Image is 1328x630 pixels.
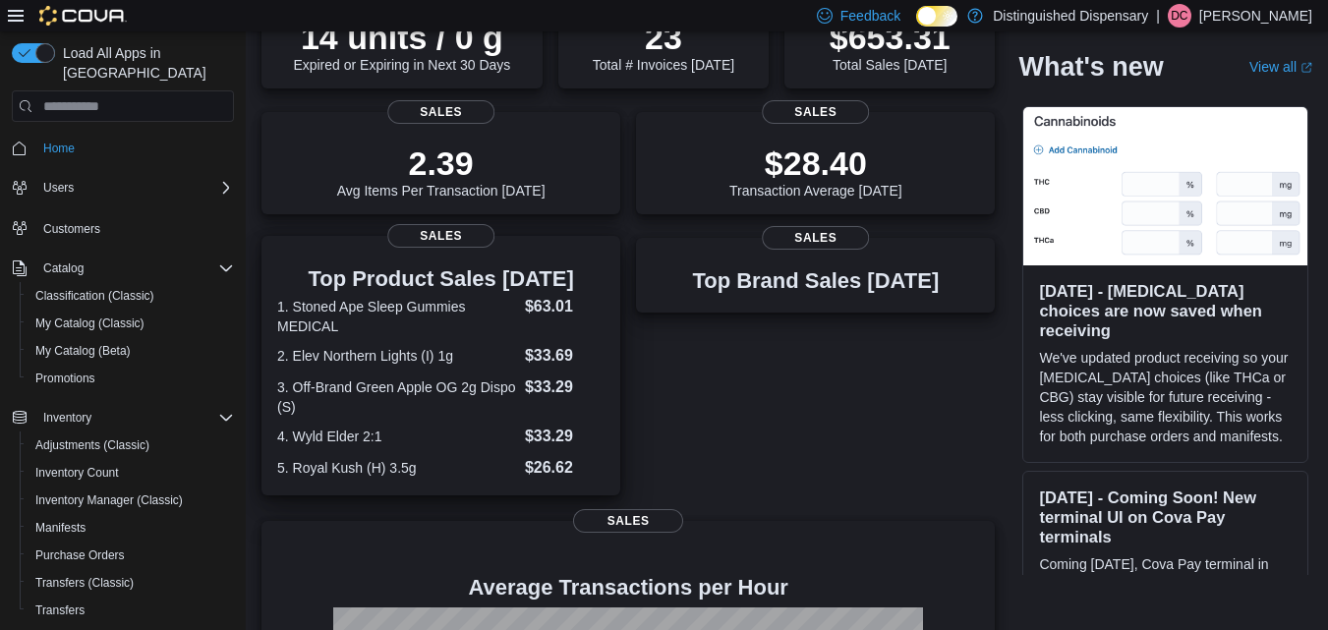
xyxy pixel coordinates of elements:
[840,6,900,26] span: Feedback
[28,599,234,622] span: Transfers
[293,18,510,57] p: 14 units / 0 g
[4,134,242,162] button: Home
[35,343,131,359] span: My Catalog (Beta)
[20,597,242,624] button: Transfers
[916,27,917,28] span: Dark Mode
[337,143,546,183] p: 2.39
[573,509,683,533] span: Sales
[762,226,870,250] span: Sales
[20,431,242,459] button: Adjustments (Classic)
[20,365,242,392] button: Promotions
[593,18,734,57] p: 23
[28,461,234,485] span: Inventory Count
[277,267,605,291] h3: Top Product Sales [DATE]
[28,339,139,363] a: My Catalog (Beta)
[993,4,1148,28] p: Distinguished Dispensary
[28,312,152,335] a: My Catalog (Classic)
[1171,4,1187,28] span: DC
[28,433,157,457] a: Adjustments (Classic)
[43,410,91,426] span: Inventory
[35,547,125,563] span: Purchase Orders
[35,520,86,536] span: Manifests
[55,43,234,83] span: Load All Apps in [GEOGRAPHIC_DATA]
[39,6,127,26] img: Cova
[1039,348,1292,446] p: We've updated product receiving so your [MEDICAL_DATA] choices (like THCa or CBG) stay visible fo...
[28,461,127,485] a: Inventory Count
[20,542,242,569] button: Purchase Orders
[20,282,242,310] button: Classification (Classic)
[525,456,605,480] dd: $26.62
[1018,51,1163,83] h2: What's new
[525,344,605,368] dd: $33.69
[35,257,91,280] button: Catalog
[4,255,242,282] button: Catalog
[1168,4,1191,28] div: Damon Carter
[387,224,495,248] span: Sales
[35,575,134,591] span: Transfers (Classic)
[277,576,979,600] h4: Average Transactions per Hour
[28,488,191,512] a: Inventory Manager (Classic)
[830,18,951,57] p: $653.31
[35,288,154,304] span: Classification (Classic)
[277,458,517,478] dt: 5. Royal Kush (H) 3.5g
[593,18,734,73] div: Total # Invoices [DATE]
[1156,4,1160,28] p: |
[28,284,162,308] a: Classification (Classic)
[28,488,234,512] span: Inventory Manager (Classic)
[35,217,108,241] a: Customers
[729,143,902,183] p: $28.40
[35,406,99,430] button: Inventory
[35,371,95,386] span: Promotions
[35,437,149,453] span: Adjustments (Classic)
[277,297,517,336] dt: 1. Stoned Ape Sleep Gummies MEDICAL
[916,6,957,27] input: Dark Mode
[387,100,495,124] span: Sales
[28,544,133,567] a: Purchase Orders
[277,346,517,366] dt: 2. Elev Northern Lights (I) 1g
[4,213,242,242] button: Customers
[293,18,510,73] div: Expired or Expiring in Next 30 Days
[1300,62,1312,74] svg: External link
[1199,4,1312,28] p: [PERSON_NAME]
[729,143,902,199] div: Transaction Average [DATE]
[762,100,870,124] span: Sales
[20,514,242,542] button: Manifests
[35,215,234,240] span: Customers
[28,516,93,540] a: Manifests
[43,221,100,237] span: Customers
[277,377,517,417] dt: 3. Off-Brand Green Apple OG 2g Dispo (S)
[28,367,103,390] a: Promotions
[20,487,242,514] button: Inventory Manager (Classic)
[43,260,84,276] span: Catalog
[20,569,242,597] button: Transfers (Classic)
[28,571,142,595] a: Transfers (Classic)
[692,269,939,293] h3: Top Brand Sales [DATE]
[525,375,605,399] dd: $33.29
[28,433,234,457] span: Adjustments (Classic)
[43,180,74,196] span: Users
[1039,281,1292,340] h3: [DATE] - [MEDICAL_DATA] choices are now saved when receiving
[1039,487,1292,546] h3: [DATE] - Coming Soon! New terminal UI on Cova Pay terminals
[35,315,144,331] span: My Catalog (Classic)
[4,174,242,201] button: Users
[35,257,234,280] span: Catalog
[35,406,234,430] span: Inventory
[28,599,92,622] a: Transfers
[830,18,951,73] div: Total Sales [DATE]
[1249,59,1312,75] a: View allExternal link
[35,176,234,200] span: Users
[20,310,242,337] button: My Catalog (Classic)
[35,136,234,160] span: Home
[35,137,83,160] a: Home
[20,459,242,487] button: Inventory Count
[525,295,605,318] dd: $63.01
[35,465,119,481] span: Inventory Count
[28,367,234,390] span: Promotions
[28,339,234,363] span: My Catalog (Beta)
[28,312,234,335] span: My Catalog (Classic)
[28,516,234,540] span: Manifests
[28,544,234,567] span: Purchase Orders
[20,337,242,365] button: My Catalog (Beta)
[35,602,85,618] span: Transfers
[28,571,234,595] span: Transfers (Classic)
